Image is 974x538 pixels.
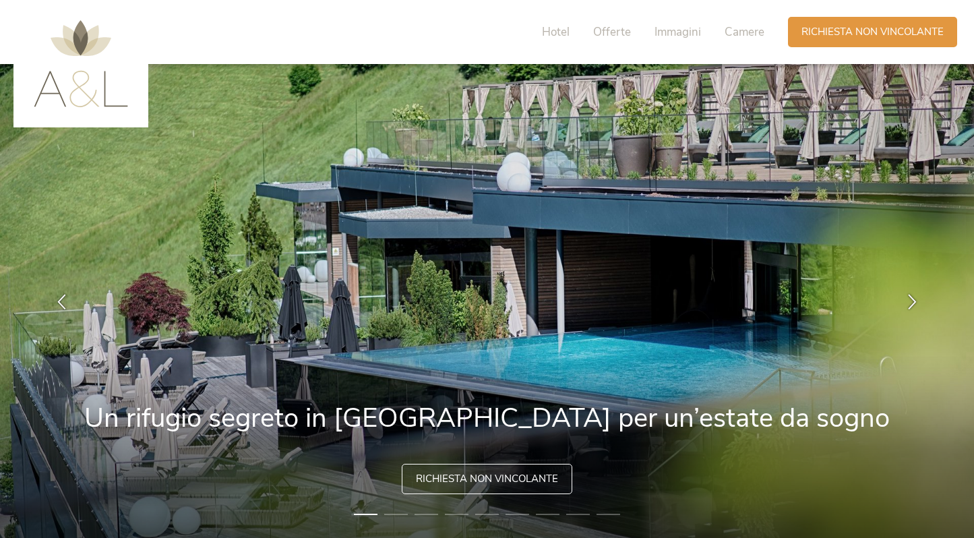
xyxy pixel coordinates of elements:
[655,24,701,40] span: Immagini
[542,24,570,40] span: Hotel
[593,24,631,40] span: Offerte
[416,472,558,486] span: Richiesta non vincolante
[801,25,944,39] span: Richiesta non vincolante
[34,20,128,107] img: AMONTI & LUNARIS Wellnessresort
[725,24,764,40] span: Camere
